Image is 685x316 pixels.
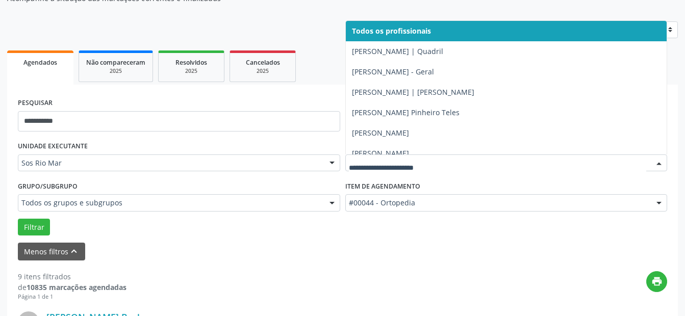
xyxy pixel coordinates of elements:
span: Agendados [23,58,57,67]
label: Grupo/Subgrupo [18,178,78,194]
label: PESQUISAR [18,95,53,111]
span: Cancelados [246,58,280,67]
span: Não compareceram [86,58,145,67]
i: keyboard_arrow_up [68,246,80,257]
div: de [18,282,126,293]
div: 2025 [86,67,145,75]
button: print [646,271,667,292]
label: Item de agendamento [345,178,420,194]
span: [PERSON_NAME] [352,148,409,158]
span: [PERSON_NAME] | Quadril [352,46,443,56]
span: #00044 - Ortopedia [349,198,647,208]
span: Sos Rio Mar [21,158,319,168]
div: 2025 [166,67,217,75]
strong: 10835 marcações agendadas [27,282,126,292]
div: Página 1 de 1 [18,293,126,301]
span: Todos os profissionais [352,26,431,36]
span: Todos os grupos e subgrupos [21,198,319,208]
span: Resolvidos [175,58,207,67]
div: 9 itens filtrados [18,271,126,282]
span: [PERSON_NAME] [352,128,409,138]
button: Menos filtroskeyboard_arrow_up [18,243,85,260]
span: [PERSON_NAME] - Geral [352,67,434,76]
button: Filtrar [18,219,50,236]
div: 2025 [237,67,288,75]
span: [PERSON_NAME] | [PERSON_NAME] [352,87,474,97]
label: UNIDADE EXECUTANTE [18,139,88,154]
i: print [651,276,663,287]
span: [PERSON_NAME] Pinheiro Teles [352,108,460,117]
